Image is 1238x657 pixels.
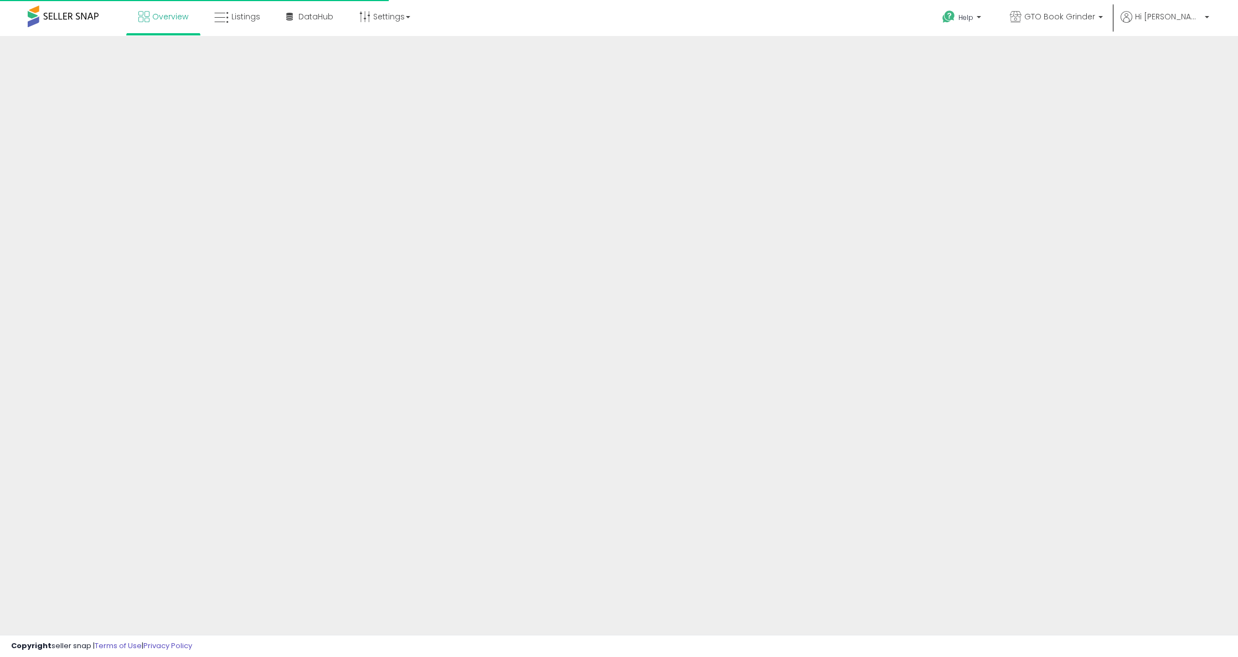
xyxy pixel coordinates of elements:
[231,11,260,22] span: Listings
[1121,11,1209,36] a: Hi [PERSON_NAME]
[942,10,956,24] i: Get Help
[298,11,333,22] span: DataHub
[933,2,992,36] a: Help
[152,11,188,22] span: Overview
[958,13,973,22] span: Help
[1024,11,1095,22] span: GTO Book Grinder
[1135,11,1201,22] span: Hi [PERSON_NAME]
